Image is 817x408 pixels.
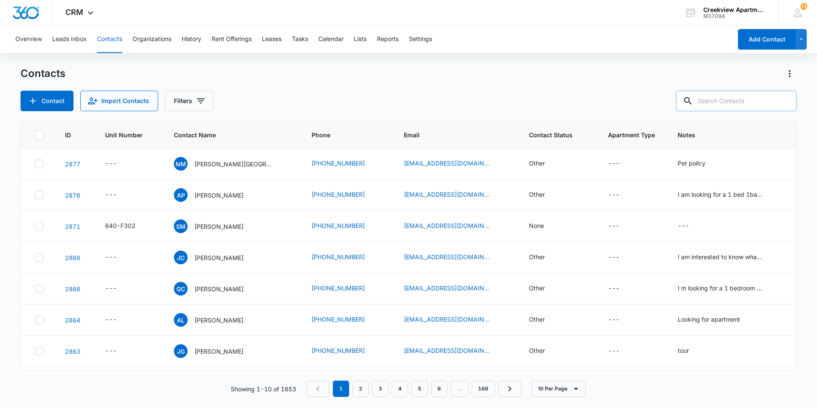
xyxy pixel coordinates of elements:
[608,130,657,139] span: Apartment Type
[312,190,380,200] div: Phone - (970) 451-3390 - Select to Edit Field
[312,221,365,230] a: [PHONE_NUMBER]
[678,159,705,168] div: Pet policy
[404,252,505,263] div: Email - johara372@gmail.com - Select to Edit Field
[472,381,495,397] a: Page 166
[608,346,620,356] div: ---
[411,381,428,397] a: Page 5
[174,282,188,296] span: GC
[65,316,80,324] a: Navigate to contact details page for Alexis Licon
[372,381,388,397] a: Page 3
[678,252,763,261] div: I am interested to know what the price of rent is for the one and two bedroom floor plans as well...
[678,315,755,325] div: Notes - Looking for apartment - Select to Edit Field
[404,315,505,325] div: Email - alexislicon18@gmail.com - Select to Edit Field
[65,254,80,261] a: Navigate to contact details page for Jacquelynne C O'Hara
[174,188,259,202] div: Contact Name - Abbie Polland - Select to Edit Field
[174,219,188,233] span: SM
[800,3,807,10] span: 71
[21,67,65,80] h1: Contacts
[676,91,796,111] input: Search Contacts
[529,221,544,230] div: None
[105,284,132,294] div: Unit Number - - Select to Edit Field
[105,221,151,231] div: Unit Number - 640-F302 - Select to Edit Field
[312,130,371,139] span: Phone
[738,29,796,50] button: Add Contact
[409,26,432,53] button: Settings
[312,346,365,355] a: [PHONE_NUMBER]
[174,219,259,233] div: Contact Name - Sarai Marquez - Select to Edit Field
[529,159,545,168] div: Other
[529,346,560,356] div: Contact Status - Other - Select to Edit Field
[194,253,244,262] p: [PERSON_NAME]
[65,223,80,230] a: Navigate to contact details page for Sarai Marquez
[608,284,635,294] div: Apartment Type - - Select to Edit Field
[529,159,560,169] div: Contact Status - Other - Select to Edit Field
[392,381,408,397] a: Page 4
[194,160,271,169] p: [PERSON_NAME][GEOGRAPHIC_DATA]
[194,347,244,356] p: [PERSON_NAME]
[608,190,635,200] div: Apartment Type - - Select to Edit Field
[231,384,296,393] p: Showing 1-10 of 1653
[608,252,620,263] div: ---
[529,315,545,324] div: Other
[312,252,365,261] a: [PHONE_NUMBER]
[174,313,259,327] div: Contact Name - Alexis Licon - Select to Edit Field
[97,26,122,53] button: Contacts
[404,190,505,200] div: Email - pollandabbie@gmail.com - Select to Edit Field
[174,188,188,202] span: AP
[312,159,365,168] a: [PHONE_NUMBER]
[608,346,635,356] div: Apartment Type - - Select to Edit Field
[312,159,380,169] div: Phone - (970) 515-8229 - Select to Edit Field
[678,221,705,231] div: Notes - - Select to Edit Field
[182,26,201,53] button: History
[404,346,505,356] div: Email - jasmingiese09@gmail.com - Select to Edit Field
[404,284,489,293] a: [EMAIL_ADDRESS][DOMAIN_NAME]
[174,344,259,358] div: Contact Name - Jasmin Giese - Select to Edit Field
[529,346,545,355] div: Other
[105,346,132,356] div: Unit Number - - Select to Edit Field
[65,285,80,293] a: Navigate to contact details page for Giadan Carrillo
[105,252,117,263] div: ---
[80,91,158,111] button: Import Contacts
[678,252,779,263] div: Notes - I am interested to know what the price of rent is for the one and two bedroom floor plans...
[678,159,721,169] div: Notes - Pet policy - Select to Edit Field
[65,192,80,199] a: Navigate to contact details page for Abbie Polland
[431,381,447,397] a: Page 6
[105,130,153,139] span: Unit Number
[194,316,244,325] p: [PERSON_NAME]
[353,381,369,397] a: Page 2
[404,221,489,230] a: [EMAIL_ADDRESS][DOMAIN_NAME]
[529,190,545,199] div: Other
[105,159,117,169] div: ---
[404,221,505,231] div: Email - Saraialemans0@gmail.com - Select to Edit Field
[404,190,489,199] a: [EMAIL_ADDRESS][DOMAIN_NAME]
[65,130,72,139] span: ID
[52,26,87,53] button: Leads Inbox
[194,284,244,293] p: [PERSON_NAME]
[404,284,505,294] div: Email - giadan3030@gmail.com - Select to Edit Field
[105,315,132,325] div: Unit Number - - Select to Edit Field
[529,284,545,293] div: Other
[105,190,117,200] div: ---
[312,315,380,325] div: Phone - (970) 673-3834 - Select to Edit Field
[608,252,635,263] div: Apartment Type - - Select to Edit Field
[312,284,365,293] a: [PHONE_NUMBER]
[174,313,188,327] span: AL
[65,160,80,168] a: Navigate to contact details page for Nikole Madrid
[404,130,496,139] span: Email
[529,284,560,294] div: Contact Status - Other - Select to Edit Field
[105,159,132,169] div: Unit Number - - Select to Edit Field
[608,221,635,231] div: Apartment Type - - Select to Edit Field
[65,8,83,17] span: CRM
[678,130,782,139] span: Notes
[498,381,521,397] a: Next Page
[678,346,704,356] div: Notes - tour - Select to Edit Field
[318,26,344,53] button: Calendar
[608,315,635,325] div: Apartment Type - - Select to Edit Field
[194,191,244,200] p: [PERSON_NAME]
[404,159,505,169] div: Email - nikimadrid1@gmail.com - Select to Edit Field
[703,6,766,13] div: account name
[306,381,521,397] nav: Pagination
[608,315,620,325] div: ---
[312,221,380,231] div: Phone - (970) 815-1438 - Select to Edit Field
[703,13,766,19] div: account id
